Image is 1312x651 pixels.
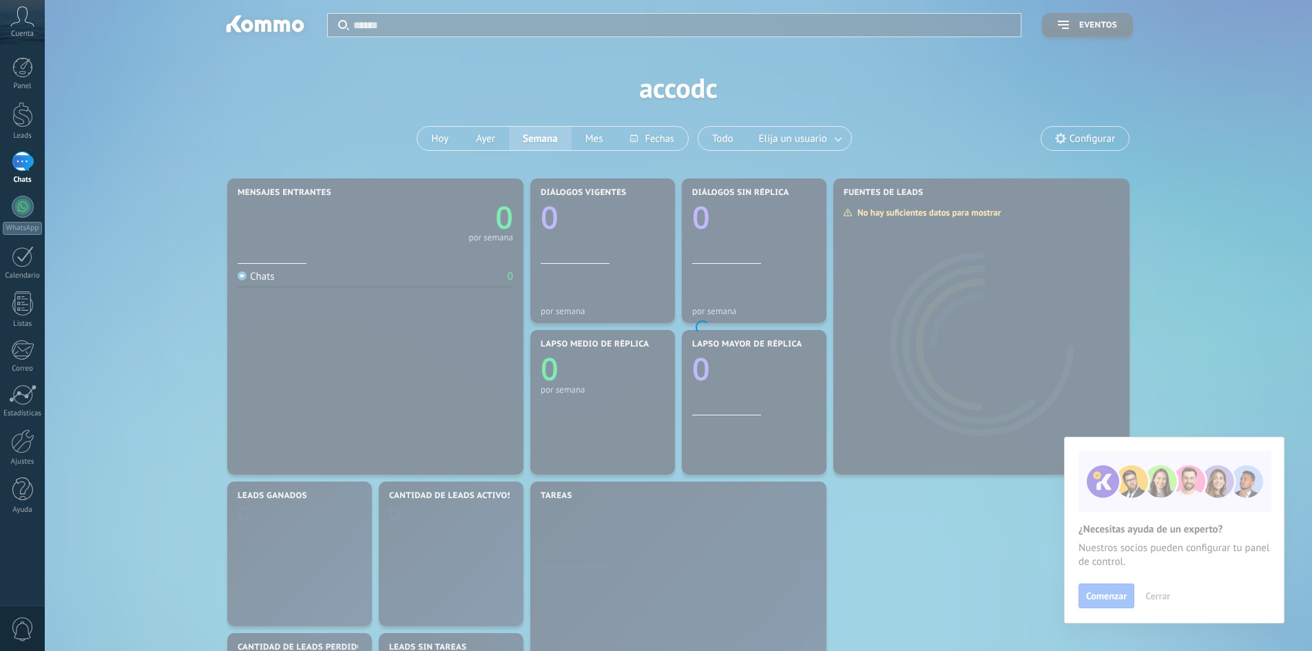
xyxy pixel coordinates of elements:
[3,132,43,141] div: Leads
[3,176,43,185] div: Chats
[3,506,43,515] div: Ayuda
[3,457,43,466] div: Ajustes
[3,271,43,280] div: Calendario
[11,30,34,39] span: Cuenta
[3,409,43,418] div: Estadísticas
[3,82,43,91] div: Panel
[3,222,42,235] div: WhatsApp
[3,364,43,373] div: Correo
[3,320,43,329] div: Listas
